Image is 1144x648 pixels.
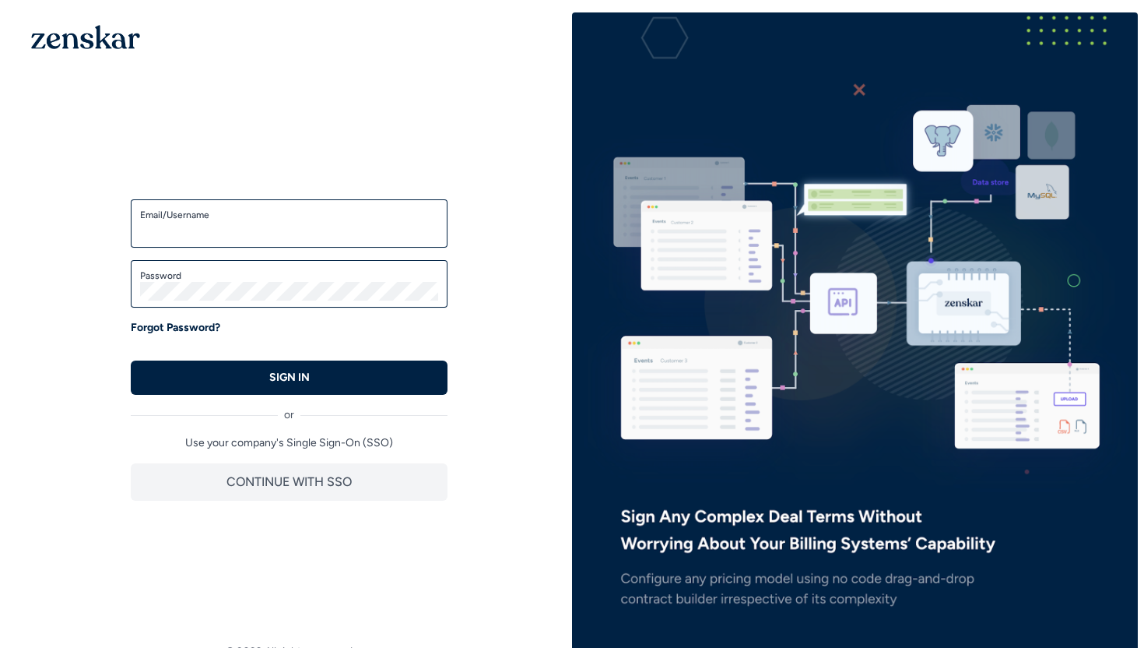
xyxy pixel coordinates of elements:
button: SIGN IN [131,361,447,395]
a: Forgot Password? [131,320,220,336]
p: Use your company's Single Sign-On (SSO) [131,435,447,451]
p: SIGN IN [269,370,310,386]
img: 1OGAJ2xQqyY4LXKgY66KYq0eOWRCkrZdAb3gUhuVAqdWPZE9SRJmCz+oDMSn4zDLXe31Ii730ItAGKgCKgCCgCikA4Av8PJUP... [31,25,140,49]
label: Email/Username [140,209,438,221]
label: Password [140,269,438,282]
div: or [131,395,447,423]
button: CONTINUE WITH SSO [131,463,447,501]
